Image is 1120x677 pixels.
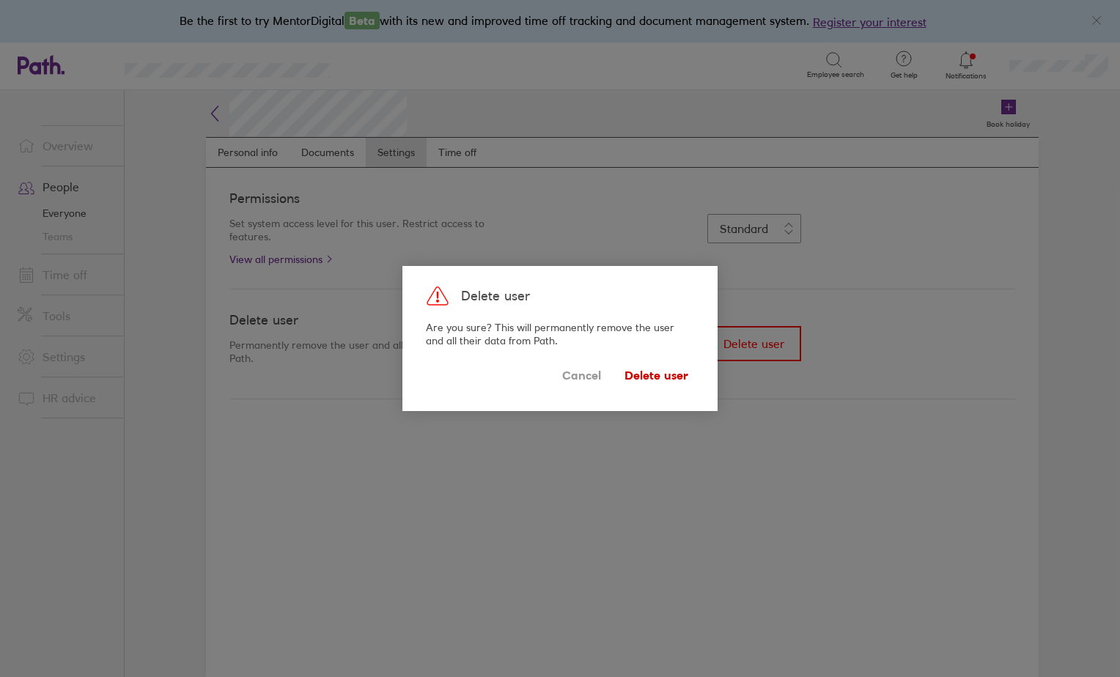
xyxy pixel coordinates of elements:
[556,358,607,393] button: Cancel
[426,321,694,347] p: Are you sure? This will permanently remove the user and all their data from Path.
[619,358,694,393] button: Delete user
[625,363,688,387] span: Delete user
[461,289,530,304] span: Delete user
[562,363,601,387] span: Cancel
